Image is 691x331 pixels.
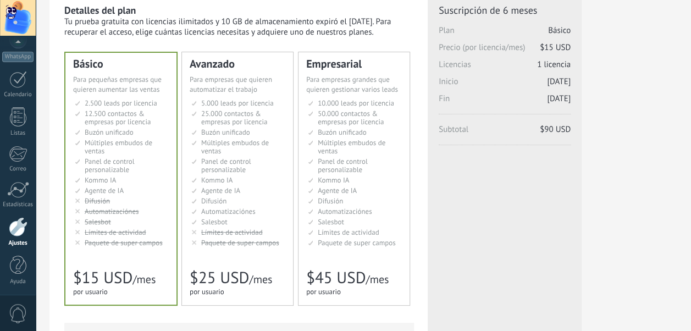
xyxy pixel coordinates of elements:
[85,109,151,126] span: 12.500 contactos & empresas por licencia
[318,157,368,174] span: Panel de control personalizable
[537,59,571,70] span: 1 licencia
[540,124,571,135] span: $90 USD
[73,287,108,296] span: por usuario
[318,138,385,156] span: Múltiples embudos de ventas
[85,128,134,137] span: Buzón unificado
[85,238,163,247] span: Paquete de super campos
[306,75,398,94] span: Para empresas grandes que quieren gestionar varios leads
[201,207,256,216] span: Automatizaciónes
[2,52,34,62] div: WhatsApp
[85,228,146,237] span: Límites de actividad
[201,175,233,185] span: Kommo IA
[249,272,272,286] span: /mes
[201,109,267,126] span: 25.000 contactos & empresas por licencia
[85,207,139,216] span: Automatizaciónes
[85,217,111,227] span: Salesbot
[85,138,152,156] span: Múltiples embudos de ventas
[85,157,135,174] span: Panel de control personalizable
[306,58,402,69] div: Empresarial
[318,175,349,185] span: Kommo IA
[201,196,226,206] span: Difusión
[2,130,34,137] div: Listas
[318,196,343,206] span: Difusión
[190,58,285,69] div: Avanzado
[2,240,34,247] div: Ajustes
[439,76,571,93] span: Inicio
[201,128,250,137] span: Buzón unificado
[318,98,394,108] span: 10.000 leads por licencia
[318,217,344,227] span: Salesbot
[439,4,571,16] span: Suscripción de 6 meses
[2,278,34,285] div: Ayuda
[318,228,379,237] span: Límites de actividad
[439,42,571,59] span: Precio (por licencia/mes)
[201,217,228,227] span: Salesbot
[190,267,249,288] span: $25 USD
[73,267,132,288] span: $15 USD
[201,157,251,174] span: Panel de control personalizable
[540,42,571,53] span: $15 USD
[201,228,263,237] span: Límites de actividad
[318,207,372,216] span: Automatizaciónes
[85,186,124,195] span: Agente de IA
[439,25,571,42] span: Plan
[318,109,384,126] span: 50.000 contactos & empresas por licencia
[2,91,34,98] div: Calendario
[439,59,571,76] span: Licencias
[306,287,341,296] span: por usuario
[201,138,269,156] span: Múltiples embudos de ventas
[439,124,571,141] span: Subtotal
[73,75,162,94] span: Para pequeñas empresas que quieren aumentar las ventas
[190,75,272,94] span: Para empresas que quieren automatizar el trabajo
[64,4,136,16] b: Detalles del plan
[318,128,367,137] span: Buzón unificado
[85,98,157,108] span: 2.500 leads por licencia
[548,25,571,36] span: Básico
[201,186,240,195] span: Agente de IA
[85,196,110,206] span: Difusión
[318,186,357,195] span: Agente de IA
[64,16,414,37] div: Tu prueba gratuita con licencias ilimitados y 10 GB de almacenamiento expiró el [DATE]. Para recu...
[201,238,279,247] span: Paquete de super campos
[73,58,169,69] div: Básico
[132,272,156,286] span: /mes
[190,287,224,296] span: por usuario
[547,76,571,87] span: [DATE]
[439,93,571,111] span: Fin
[85,175,116,185] span: Kommo IA
[2,201,34,208] div: Estadísticas
[201,98,274,108] span: 5.000 leads por licencia
[366,272,389,286] span: /mes
[547,93,571,104] span: [DATE]
[2,165,34,173] div: Correo
[306,267,366,288] span: $45 USD
[318,238,396,247] span: Paquete de super campos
